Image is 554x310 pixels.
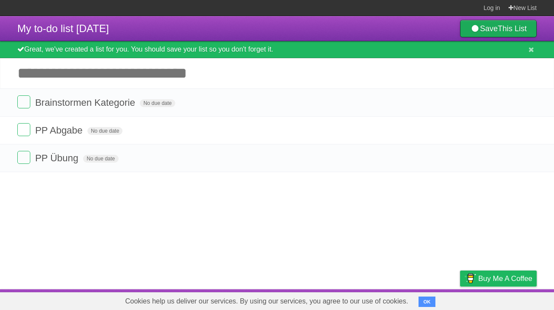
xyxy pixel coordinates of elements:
[35,97,137,108] span: Brainstormen Kategorie
[464,271,476,286] img: Buy me a coffee
[83,155,118,163] span: No due date
[460,20,537,37] a: SaveThis List
[345,291,363,308] a: About
[482,291,537,308] a: Suggest a feature
[17,123,30,136] label: Done
[17,23,109,34] span: My to-do list [DATE]
[449,291,471,308] a: Privacy
[116,293,417,310] span: Cookies help us deliver our services. By using our services, you agree to our use of cookies.
[374,291,409,308] a: Developers
[419,297,435,307] button: OK
[140,99,175,107] span: No due date
[478,271,532,286] span: Buy me a coffee
[17,95,30,108] label: Done
[17,151,30,164] label: Done
[460,271,537,287] a: Buy me a coffee
[419,291,438,308] a: Terms
[35,153,81,163] span: PP Übung
[498,24,527,33] b: This List
[35,125,85,136] span: PP Abgabe
[87,127,122,135] span: No due date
